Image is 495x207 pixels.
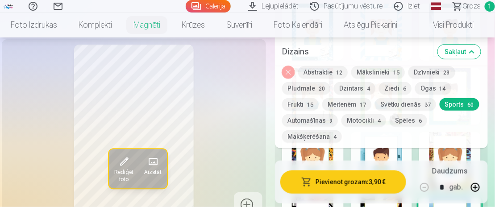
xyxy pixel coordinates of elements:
[375,98,436,111] button: Svētku dienās37
[403,86,406,92] span: 6
[263,12,333,37] a: Foto kalendāri
[282,98,319,111] button: Frukti15
[351,66,405,79] button: Mākslinieki15
[334,82,375,95] button: Dzintars4
[333,12,408,37] a: Atslēgu piekariņi
[280,170,406,194] button: Pievienot grozam:3,90 €
[390,114,427,127] button: Spēles6
[449,177,463,198] div: gab.
[319,86,325,92] span: 20
[463,1,481,12] span: Grozs
[171,12,216,37] a: Krūzes
[424,102,431,108] span: 37
[393,70,399,76] span: 15
[341,114,386,127] button: Motocikli4
[438,45,481,59] button: Sakļaut
[307,102,313,108] span: 15
[379,82,412,95] button: Ziedi6
[415,82,451,95] button: Ogas14
[408,66,455,79] button: Dzīvnieki28
[444,70,450,76] span: 28
[298,66,348,79] button: Abstraktie12
[333,134,337,140] span: 4
[216,12,263,37] a: Suvenīri
[139,149,167,189] button: Aizstāt
[144,169,162,176] span: Aizstāt
[336,70,342,76] span: 12
[329,118,333,124] span: 9
[114,169,133,183] span: Rediģēt foto
[123,12,171,37] a: Magnēti
[282,130,342,143] button: Makšķerēšana4
[68,12,123,37] a: Komplekti
[282,114,338,127] button: Automašīnas9
[322,98,371,111] button: Meitenēm17
[440,86,446,92] span: 14
[282,82,330,95] button: Pludmale20
[419,118,422,124] span: 6
[378,118,381,124] span: 4
[468,102,474,108] span: 60
[282,46,431,58] h5: Dizains
[367,86,370,92] span: 4
[408,12,485,37] a: Visi produkti
[360,102,366,108] span: 17
[4,4,13,9] img: /fa1
[432,166,467,177] h5: Daudzums
[109,149,139,189] button: Rediģēt foto
[440,98,479,111] button: Sports60
[485,1,495,12] span: 1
